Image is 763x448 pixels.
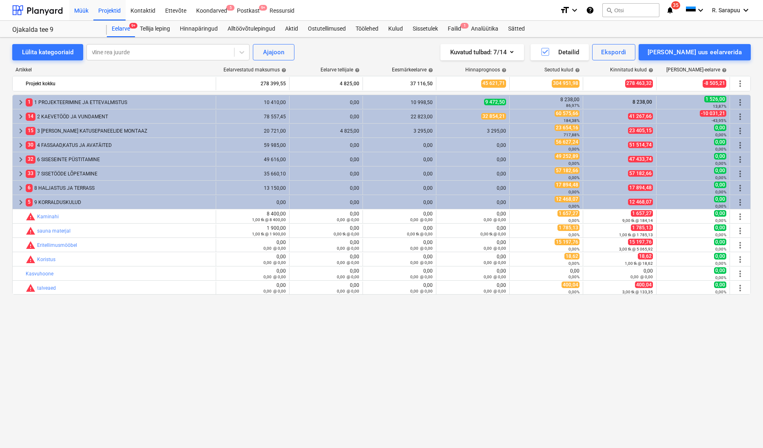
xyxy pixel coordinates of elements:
small: 0,00% [715,290,726,294]
span: 56 627,24 [555,139,579,145]
span: 57 182,66 [555,167,579,174]
i: Abikeskus [586,5,594,15]
small: 0,00% [568,190,579,194]
small: -43,95% [712,118,726,123]
small: 0,00 @ 0,00 [484,275,506,279]
div: 3 295,00 [366,128,433,134]
div: 78 557,45 [219,114,286,120]
div: 0,00 [366,240,433,251]
span: Rohkem tegevusi [735,255,745,264]
span: 0,00 [714,253,726,259]
a: Töölehed [351,21,383,37]
small: 0,00% [568,147,579,151]
small: 0,00% [715,247,726,251]
div: 0,00 [440,211,506,222]
span: help [720,68,727,73]
small: 0,00% [568,161,579,166]
div: 0,00 [293,142,359,148]
a: Koristus [37,257,55,262]
a: Kasvuhoone [26,271,53,277]
div: 0,00 [293,100,359,105]
div: 0,00 [366,211,433,222]
div: 0,00 [366,185,433,191]
i: format_size [560,5,570,15]
div: 0,00 [440,254,506,265]
small: 0,00% [568,290,579,294]
a: Hinnapäringud [175,21,223,37]
span: 32 [26,155,35,163]
div: 1 PROJEKTEERIMINE JA ETTEVALMISTUS [26,96,212,109]
span: 30 [26,141,35,149]
div: 0,00 [219,240,286,251]
span: 6 [26,184,33,192]
small: 0,00 @ 0,00 [337,289,359,293]
button: Lülita kategooriaid [12,44,83,60]
small: 0,00% [715,204,726,208]
div: 3 295,00 [440,128,506,134]
div: 278 399,55 [219,77,286,90]
small: 0,00 @ 0,00 [484,246,506,251]
div: 0,00 [293,225,359,237]
button: Otsi [602,3,659,17]
a: Eelarve9+ [107,21,135,37]
span: 14 [26,113,35,120]
div: 0,00 [293,254,359,265]
div: 0,00 [440,240,506,251]
small: 0,00 @ 0,00 [263,246,286,251]
div: 0,00 [366,225,433,237]
div: 0,00 [293,240,359,251]
div: 0,00 [440,171,506,177]
span: 1 [460,23,469,29]
button: Kuvatud tulbad:7/14 [440,44,524,60]
a: Aktid [280,21,303,37]
small: 0,00% [568,261,579,266]
span: -8 505,21 [703,80,726,87]
div: 0,00 [293,114,359,120]
span: 278 463,32 [625,80,653,87]
small: 1,00 tk @ 18,62 [625,261,653,266]
span: 51 514,74 [628,142,653,148]
div: 4 825,00 [293,77,359,90]
span: keyboard_arrow_right [16,140,26,150]
button: Ekspordi [592,44,635,60]
span: help [280,68,286,73]
span: help [500,68,506,73]
small: 0,00% [568,204,579,208]
span: keyboard_arrow_right [16,155,26,164]
div: [PERSON_NAME]-eelarve [666,67,727,73]
a: sauna materjal [37,228,71,234]
div: Eesmärkeelarve [392,67,433,73]
span: 12 468,07 [628,199,653,205]
span: Seotud kulud ületavad prognoosi [26,283,35,293]
small: 0,00 @ 0,00 [263,275,286,279]
span: 15 197,76 [628,239,653,245]
span: 0,00 [714,224,726,231]
span: Rohkem tegevusi [735,126,745,136]
a: Sätted [503,21,530,37]
div: 0,00 [366,282,433,294]
div: 0,00 [440,282,506,294]
small: 0,00 tk @ 0,00 [334,232,359,236]
span: 9+ [129,23,137,29]
span: 12 468,07 [555,196,579,202]
div: 10 998,50 [366,100,433,105]
span: 400,04 [635,282,653,288]
small: 0,00 @ 0,00 [263,260,286,265]
div: 6 SISESEINTE PÜSTITAMINE [26,153,212,166]
div: Kinnitatud kulud [610,67,653,73]
span: 0,00 [714,182,726,188]
span: 23 654,16 [555,124,579,131]
div: Lülita kategooriaid [22,47,73,58]
span: 47 433,74 [628,156,653,162]
a: Analüütika [466,21,503,37]
div: Eelarve tellijale [321,67,360,73]
div: 8 400,00 [219,211,286,222]
div: 0,00 [366,157,433,162]
small: 1,00 tk @ 1 900,00 [252,232,286,236]
small: 0,00% [568,175,579,180]
small: 0,00% [568,218,579,223]
div: Ekspordi [601,47,626,58]
div: 35 660,10 [219,171,286,177]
